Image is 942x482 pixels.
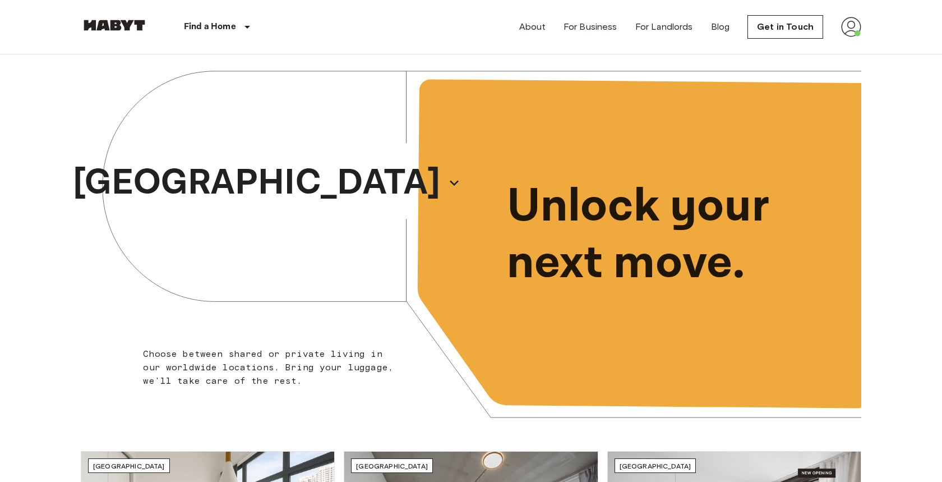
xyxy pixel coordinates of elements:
a: For Business [564,20,617,34]
p: Find a Home [184,20,236,34]
p: [GEOGRAPHIC_DATA] [73,156,441,210]
a: Get in Touch [747,15,823,39]
img: Habyt [81,20,148,31]
p: Choose between shared or private living in our worldwide locations. Bring your luggage, we'll tak... [143,347,400,388]
p: Unlock your next move. [507,178,843,292]
a: Blog [711,20,730,34]
span: [GEOGRAPHIC_DATA] [620,462,691,470]
a: About [519,20,546,34]
img: avatar [841,17,861,37]
span: [GEOGRAPHIC_DATA] [356,462,428,470]
span: [GEOGRAPHIC_DATA] [93,462,165,470]
a: For Landlords [635,20,693,34]
button: [GEOGRAPHIC_DATA] [68,153,465,213]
